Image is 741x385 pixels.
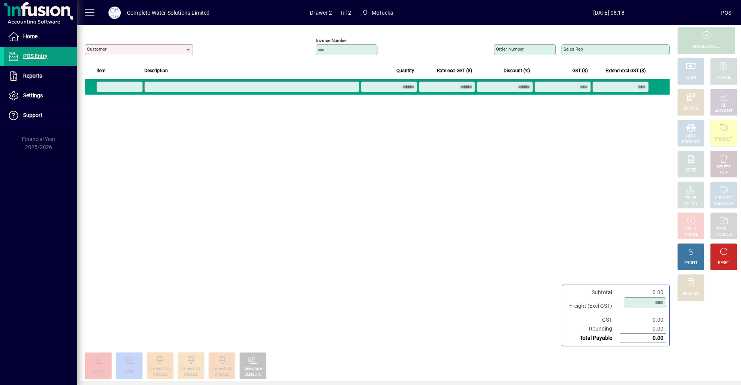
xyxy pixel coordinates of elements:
div: 9100125 [153,372,167,378]
span: Description [144,66,168,75]
div: GL [721,103,726,109]
span: Motueka [372,7,393,19]
div: INVOICES [715,232,732,238]
div: SUMMARY [714,201,733,207]
td: 0.00 [620,288,666,297]
mat-label: Sales rep [563,46,583,52]
div: POS [721,7,731,19]
div: DISCOUNT [682,291,700,297]
div: Complete Water Solutions Limited [127,7,210,19]
div: NOTE [686,168,696,173]
span: Item [96,66,106,75]
div: Cel18 [125,369,134,375]
span: Drawer 2 [310,7,332,19]
td: 0.00 [620,334,666,343]
a: Reports [4,66,77,86]
td: Rounding [565,324,620,334]
button: Profile [102,6,127,20]
span: Home [23,33,37,39]
td: GST [565,315,620,324]
div: PRODUCT [682,139,699,145]
div: PRODUCT [715,137,732,142]
div: PRICE [686,195,696,201]
span: Till 2 [340,7,351,19]
div: Cement 500 [211,366,232,372]
span: Settings [23,92,43,98]
a: Home [4,27,77,46]
div: 9100250 [184,372,198,378]
div: Cement 250 [181,366,201,372]
span: [DATE] 08:18 [497,7,721,19]
span: Reports [23,73,42,79]
td: 0.00 [620,324,666,334]
div: DELETE [717,165,730,170]
div: DensoTape [244,366,262,372]
div: DENSO75 [244,372,261,378]
span: POS Entry [23,53,47,59]
span: Quantity [396,66,414,75]
mat-label: Customer [87,46,107,52]
mat-label: Order number [496,46,524,52]
div: PROFIT [684,260,697,266]
div: SELECT [684,201,698,207]
td: Freight (Excl GST) [565,297,620,315]
span: Rate excl GST ($) [437,66,472,75]
span: Extend excl GST ($) [606,66,646,75]
div: HOLD [686,226,696,232]
div: RECALL [717,226,731,232]
div: CHARGE [716,75,731,81]
mat-label: Invoice number [316,38,347,43]
a: Support [4,106,77,125]
div: INVOICE [683,232,698,238]
span: GST ($) [572,66,588,75]
td: Subtotal [565,288,620,297]
div: MISC [686,134,695,139]
div: CASH [686,75,696,81]
div: ACCOUNT [715,109,733,114]
div: LINE [720,170,727,176]
a: Settings [4,86,77,105]
div: PRODUCT [715,195,732,201]
div: PROCESS SALE [693,44,720,50]
td: 0.00 [620,315,666,324]
span: Discount (%) [504,66,530,75]
span: Support [23,112,42,118]
div: EFTPOS [684,106,698,112]
div: 9100500 [215,372,229,378]
span: Motueka [359,6,397,20]
td: Total Payable [565,334,620,343]
div: Cement 125 [150,366,170,372]
div: CEELON [91,369,106,375]
div: RESET [718,260,729,266]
